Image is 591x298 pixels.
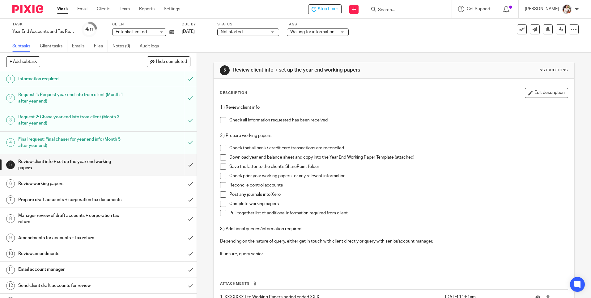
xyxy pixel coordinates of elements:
[156,59,187,64] span: Hide completed
[220,104,568,111] p: 1.) Review client info
[18,249,125,258] h1: Review amendments
[525,88,568,98] button: Edit description
[562,4,572,14] img: Kayleigh%20Henson.jpeg
[18,281,125,290] h1: Send client draft accounts for review
[6,249,15,258] div: 10
[116,30,147,34] span: Enterika Limited
[220,90,247,95] p: Description
[18,74,125,84] h1: Information required
[229,154,568,160] p: Download year end balance sheet and copy into the Year End Working Paper Template (attached)
[217,22,279,27] label: Status
[182,22,210,27] label: Due by
[6,56,40,67] button: + Add subtask
[18,179,125,188] h1: Review working papers
[6,179,15,188] div: 6
[12,5,43,13] img: Pixie
[229,191,568,198] p: Post any journals into Xero
[18,90,125,106] h1: Request 1: Request year end info from client (Month 1 after year end)
[113,40,135,52] a: Notes (0)
[57,6,68,12] a: Work
[229,201,568,207] p: Complete working papers
[220,226,568,232] p: 3.) Additional queries/information required
[229,182,568,188] p: Reconcile control accounts
[6,75,15,83] div: 1
[538,68,568,73] div: Instructions
[18,211,125,227] h1: Manager review of draft accounts + corporation tax return
[85,26,94,33] div: 4
[18,195,125,204] h1: Prepare draft accounts + corporation tax documents
[308,4,342,14] div: Enterika Limited - Year End Accounts and Tax Return
[6,195,15,204] div: 7
[12,22,74,27] label: Task
[229,210,568,216] p: Pull together list of additional information required from client
[6,94,15,103] div: 2
[220,244,568,257] p: If unsure, query senior.
[233,67,407,73] h1: Review client info + set up the year end working papers
[12,28,74,35] div: Year End Accounts and Tax Return
[18,265,125,274] h1: Email account manager
[6,116,15,125] div: 3
[18,135,125,151] h1: Final request: Final chaser for year end info (Month 5 after year end)
[287,22,349,27] label: Tags
[147,56,190,67] button: Hide completed
[77,6,87,12] a: Email
[220,65,230,75] div: 5
[229,145,568,151] p: Check that all bank / credit card transactions are reconciled
[6,265,15,274] div: 11
[220,232,568,245] p: Depending on the nature of query, either get in touch with client directly or query with senior/a...
[72,40,89,52] a: Emails
[182,29,195,34] span: [DATE]
[139,6,155,12] a: Reports
[18,112,125,128] h1: Request 2: Chase year end info from client (Month 3 after year end)
[6,214,15,223] div: 8
[140,40,164,52] a: Audit logs
[164,6,180,12] a: Settings
[6,160,15,169] div: 5
[94,40,108,52] a: Files
[220,282,250,285] span: Attachments
[12,40,35,52] a: Subtasks
[467,7,491,11] span: Get Support
[220,133,568,139] p: 2.) Prepare working papers
[88,28,94,31] small: /17
[40,40,67,52] a: Client tasks
[120,6,130,12] a: Team
[18,157,125,173] h1: Review client info + set up the year end working papers
[6,234,15,242] div: 9
[6,138,15,147] div: 4
[229,173,568,179] p: Check prior year working papers for any relevant information
[525,6,559,12] p: [PERSON_NAME]
[229,117,568,123] p: Check all information requested has been received
[18,233,125,243] h1: Amendments for accounts + tax return
[377,7,433,13] input: Search
[112,22,174,27] label: Client
[318,6,338,12] span: Stop timer
[97,6,110,12] a: Clients
[290,30,334,34] span: Waiting for information
[221,30,243,34] span: Not started
[6,281,15,290] div: 12
[229,164,568,170] p: Save the latter to the client's SharePoint folder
